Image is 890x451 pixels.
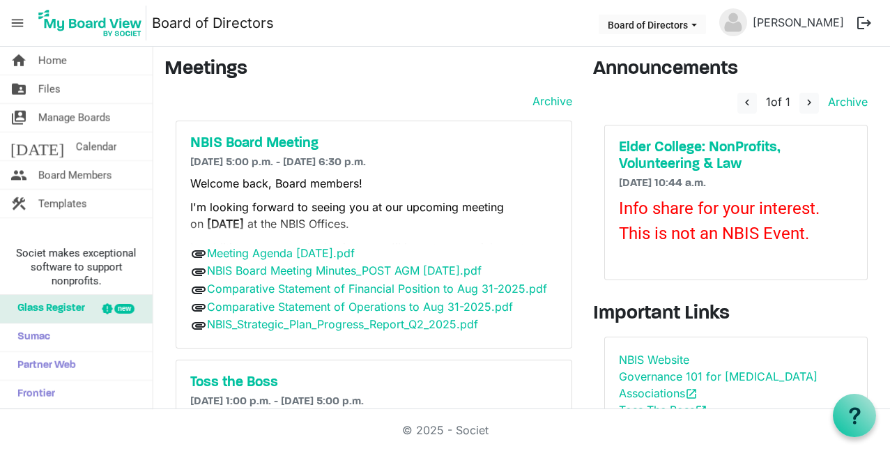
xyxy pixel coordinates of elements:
span: open_in_new [695,404,707,417]
span: attachment [190,299,207,316]
span: attachment [190,317,207,334]
span: Sumac [10,323,50,351]
a: Archive [822,95,868,109]
span: Home [38,47,67,75]
span: menu [4,10,31,36]
span: Societ makes exceptional software to support nonprofits. [6,246,146,288]
span: home [10,47,27,75]
h3: Important Links [593,303,879,326]
span: people [10,161,27,189]
span: Manage Boards [38,104,111,132]
span: folder_shared [10,75,27,103]
span: attachment [190,282,207,298]
span: Partner Web [10,352,76,380]
a: NBIS Website [619,353,689,367]
h6: [DATE] 1:00 p.m. - [DATE] 5:00 p.m. [190,395,558,408]
a: [PERSON_NAME] [747,8,850,36]
img: no-profile-picture.svg [719,8,747,36]
a: NBIS Board Meeting [190,135,558,152]
span: Templates [38,190,87,217]
a: Comparative Statement of Financial Position to Aug 31-2025.pdf [207,282,547,296]
img: My Board View Logo [34,6,146,40]
span: attachment [190,263,207,280]
b: [DATE] [207,217,244,231]
span: Board Members [38,161,112,189]
span: of 1 [766,95,790,109]
button: Board of Directors dropdownbutton [599,15,706,34]
a: Comparative Statement of Operations to Aug 31-2025.pdf [207,300,513,314]
a: Meeting Agenda [DATE].pdf [207,246,355,260]
span: Files [38,75,61,103]
button: navigate_before [737,93,757,114]
div: new [114,304,135,314]
span: Calendar [75,132,116,160]
p: Welcome back, Board members! [190,175,558,192]
span: open_in_new [685,388,698,400]
span: switch_account [10,104,27,132]
a: Archive [527,93,572,109]
span: Info share for your interest. This is not an NBIS Event. [619,199,820,243]
button: logout [850,8,879,38]
h3: Meetings [164,58,572,82]
a: My Board View Logo [34,6,152,40]
span: [DATE] 10:44 a.m. [619,178,706,189]
span: [DATE] [10,132,64,160]
a: NBIS_Strategic_Plan_Progress_Report_Q2_2025.pdf [207,317,478,331]
a: Governance 101 for [MEDICAL_DATA] Associationsopen_in_new [619,369,818,400]
span: navigate_next [803,96,815,109]
a: Elder College: NonProfits, Volunteering & Law [619,139,853,173]
span: attachment [190,245,207,262]
p: In addition to our regular business, we'll have two special guests: [190,239,558,256]
span: 1 [766,95,771,109]
a: Board of Directors [152,9,274,37]
h3: Announcements [593,58,879,82]
h6: [DATE] 5:00 p.m. - [DATE] 6:30 p.m. [190,156,558,169]
a: Toss the Boss [190,374,558,391]
span: Glass Register [10,295,85,323]
a: NBIS Board Meeting Minutes_POST AGM [DATE].pdf [207,263,482,277]
a: Toss The Bossopen_in_new [619,403,707,417]
p: I'm looking forward to seeing you at our upcoming meeting on at the NBIS Offices. [190,199,558,232]
span: Frontier [10,381,55,408]
span: navigate_before [741,96,753,109]
span: construction [10,190,27,217]
button: navigate_next [799,93,819,114]
a: © 2025 - Societ [402,423,489,437]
